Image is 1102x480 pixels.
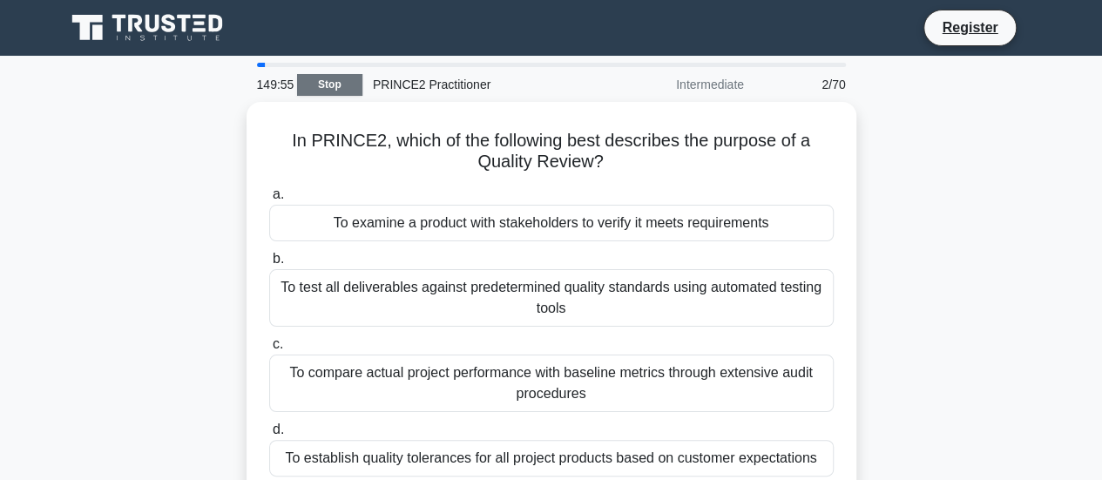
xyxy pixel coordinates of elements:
div: PRINCE2 Practitioner [362,67,602,102]
div: Intermediate [602,67,754,102]
span: a. [273,186,284,201]
div: To test all deliverables against predetermined quality standards using automated testing tools [269,269,834,327]
div: To compare actual project performance with baseline metrics through extensive audit procedures [269,355,834,412]
div: 149:55 [247,67,297,102]
span: c. [273,336,283,351]
div: 2/70 [754,67,856,102]
span: b. [273,251,284,266]
a: Register [931,17,1008,38]
div: To examine a product with stakeholders to verify it meets requirements [269,205,834,241]
span: d. [273,422,284,436]
div: To establish quality tolerances for all project products based on customer expectations [269,440,834,477]
a: Stop [297,74,362,96]
h5: In PRINCE2, which of the following best describes the purpose of a Quality Review? [267,130,835,173]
